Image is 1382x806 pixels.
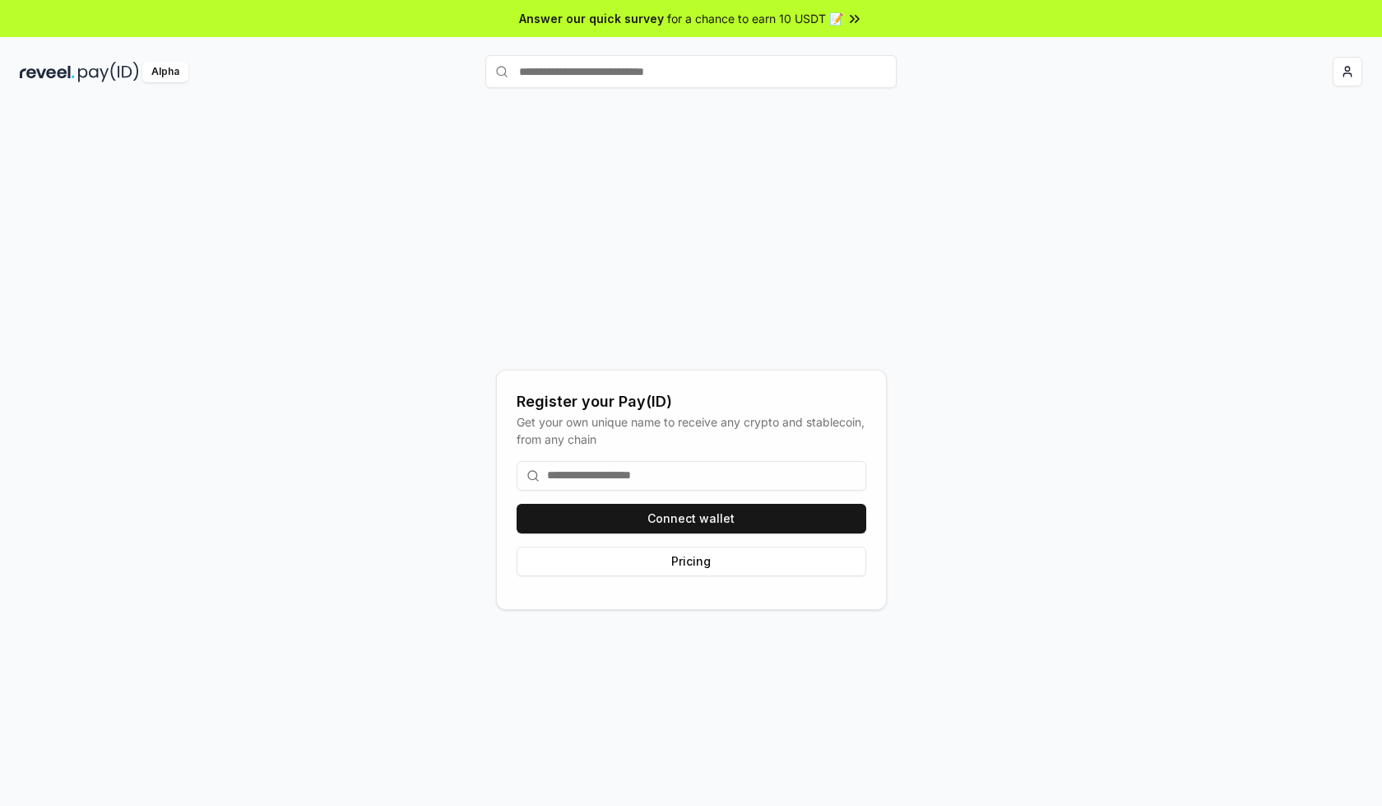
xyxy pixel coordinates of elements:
[142,62,188,82] div: Alpha
[20,62,75,82] img: reveel_dark
[517,390,866,413] div: Register your Pay(ID)
[517,504,866,533] button: Connect wallet
[517,547,866,576] button: Pricing
[78,62,139,82] img: pay_id
[519,10,664,27] span: Answer our quick survey
[517,413,866,448] div: Get your own unique name to receive any crypto and stablecoin, from any chain
[667,10,843,27] span: for a chance to earn 10 USDT 📝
